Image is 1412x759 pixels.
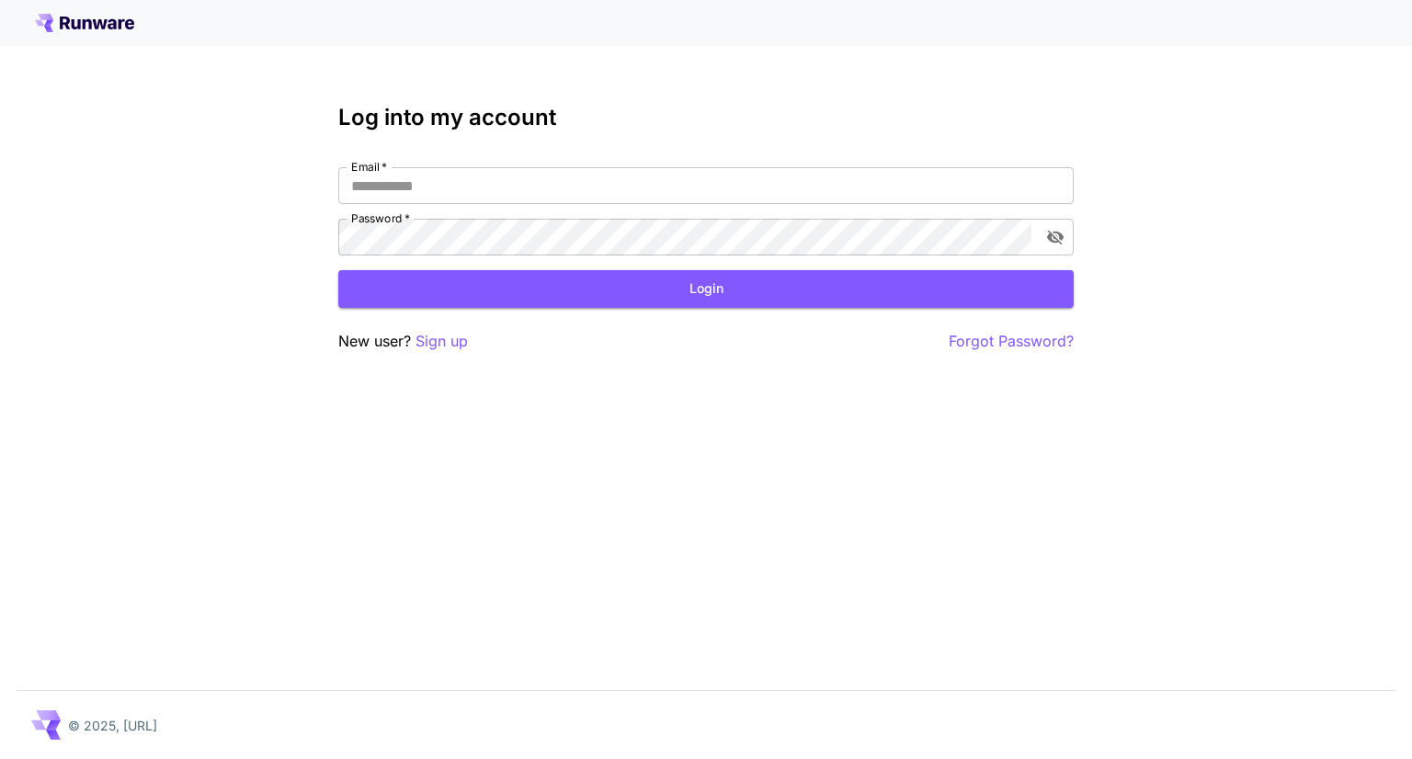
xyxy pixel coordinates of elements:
[351,210,410,226] label: Password
[68,716,157,735] p: © 2025, [URL]
[351,159,387,175] label: Email
[338,105,1074,130] h3: Log into my account
[338,330,468,353] p: New user?
[949,330,1074,353] button: Forgot Password?
[416,330,468,353] button: Sign up
[1039,221,1072,254] button: toggle password visibility
[338,270,1074,308] button: Login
